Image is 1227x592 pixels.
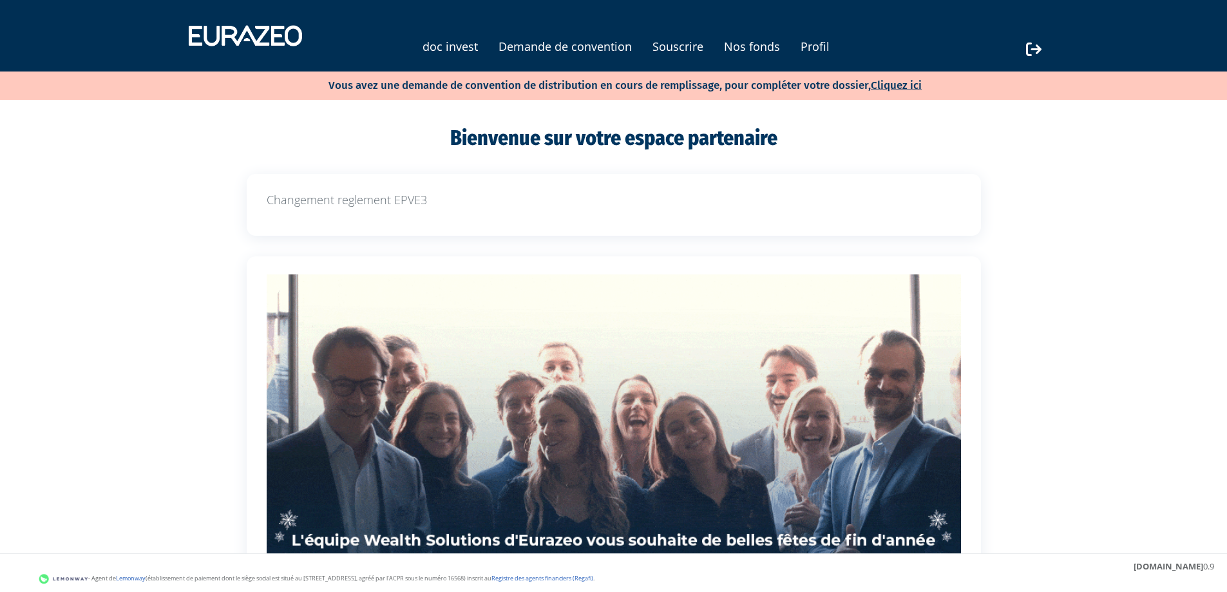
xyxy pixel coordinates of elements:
[1134,560,1214,573] div: 0.9
[116,574,146,582] a: Lemonway
[724,37,780,55] a: Nos fonds
[1134,560,1203,572] strong: [DOMAIN_NAME]
[267,192,961,209] p: Changement reglement EPVE3
[423,37,478,55] a: doc invest
[871,79,922,92] a: Cliquez ici
[652,37,703,55] a: Souscrire
[491,574,593,582] a: Registre des agents financiers (Regafi)
[499,37,632,55] a: Demande de convention
[291,75,922,93] p: Vous avez une demande de convention de distribution en cours de remplissage, pour compléter votre...
[13,573,1214,586] div: - Agent de (établissement de paiement dont le siège social est situé au [STREET_ADDRESS], agréé p...
[267,274,961,576] img: GIF description
[179,16,312,55] img: 1731417592-eurazeo_logo_blanc.png
[39,573,88,586] img: logo-lemonway.png
[237,124,991,174] div: Bienvenue sur votre espace partenaire
[801,37,830,55] a: Profil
